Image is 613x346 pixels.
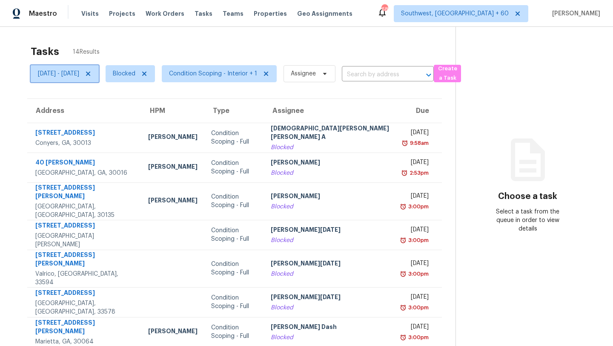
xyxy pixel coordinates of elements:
div: [PERSON_NAME] [148,196,198,207]
span: Create a Task [438,64,457,84]
div: [PERSON_NAME] [271,158,390,169]
img: Overdue Alarm Icon [400,202,407,211]
div: 40 [PERSON_NAME] [35,158,135,169]
div: Marietta, GA, 30064 [35,337,135,346]
span: Assignee [291,69,316,78]
div: [PERSON_NAME][DATE] [271,259,390,270]
div: Valrico, [GEOGRAPHIC_DATA], 33594 [35,270,135,287]
div: 2:53pm [408,169,429,177]
span: Maestro [29,9,57,18]
img: Overdue Alarm Icon [400,303,407,312]
th: Assignee [264,99,396,123]
img: Overdue Alarm Icon [400,236,407,245]
div: Blocked [271,333,390,342]
div: [PERSON_NAME] [148,327,198,337]
span: Visits [81,9,99,18]
div: 3:00pm [407,333,429,342]
div: Condition Scoping - Full [211,193,258,210]
span: Geo Assignments [297,9,352,18]
div: Blocked [271,236,390,245]
div: 9:58am [408,139,429,147]
span: Work Orders [146,9,184,18]
span: Blocked [113,69,135,78]
div: [PERSON_NAME] [271,192,390,202]
div: [PERSON_NAME][DATE] [271,225,390,236]
div: Condition Scoping - Full [211,260,258,277]
div: [PERSON_NAME][DATE] [271,293,390,303]
th: Due [397,99,442,123]
div: [DATE] [404,158,429,169]
span: Condition Scoping - Interior + 1 [169,69,257,78]
div: Blocked [271,303,390,312]
span: Teams [223,9,243,18]
div: [PERSON_NAME] [148,162,198,173]
div: Select a task from the queue in order to view details [492,208,563,233]
div: Condition Scoping - Full [211,294,258,311]
div: Conyers, GA, 30013 [35,139,135,147]
img: Overdue Alarm Icon [400,333,407,342]
button: Create a Task [434,65,461,82]
div: [DATE] [404,293,429,303]
h3: Choose a task [498,192,557,201]
div: [DATE] [404,225,429,236]
div: Blocked [271,169,390,177]
div: [GEOGRAPHIC_DATA], [GEOGRAPHIC_DATA], 33578 [35,299,135,316]
div: Condition Scoping - Full [211,129,258,146]
div: [STREET_ADDRESS] [35,221,135,232]
button: Open [423,69,435,81]
div: [STREET_ADDRESS][PERSON_NAME] [35,251,135,270]
h2: Tasks [31,47,59,56]
div: Condition Scoping - Full [211,323,258,340]
div: [GEOGRAPHIC_DATA], GA, 30016 [35,169,135,177]
div: [PERSON_NAME] Dash [271,323,390,333]
div: [STREET_ADDRESS] [35,128,135,139]
div: [DATE] [404,323,429,333]
div: 686 [381,5,387,14]
div: [DEMOGRAPHIC_DATA][PERSON_NAME] [PERSON_NAME] A [271,124,390,143]
div: 3:00pm [407,270,429,278]
th: HPM [141,99,204,123]
div: [DATE] [404,192,429,202]
img: Overdue Alarm Icon [401,139,408,147]
div: [STREET_ADDRESS][PERSON_NAME] [35,318,135,337]
span: Properties [254,9,287,18]
div: [GEOGRAPHIC_DATA], [GEOGRAPHIC_DATA], 30135 [35,202,135,219]
img: Overdue Alarm Icon [400,270,407,278]
span: [DATE] - [DATE] [38,69,79,78]
th: Type [204,99,264,123]
div: Blocked [271,202,390,211]
span: Southwest, [GEOGRAPHIC_DATA] + 60 [401,9,509,18]
div: 3:00pm [407,202,429,211]
span: [PERSON_NAME] [549,9,600,18]
div: Condition Scoping - Full [211,226,258,243]
div: [PERSON_NAME] [148,133,198,143]
div: [DATE] [404,259,429,270]
div: Blocked [271,143,390,152]
div: [DATE] [404,128,429,139]
th: Address [27,99,141,123]
img: Overdue Alarm Icon [401,169,408,177]
div: Condition Scoping - Full [211,159,258,176]
div: 3:00pm [407,303,429,312]
div: [GEOGRAPHIC_DATA][PERSON_NAME] [35,232,135,249]
span: 14 Results [73,48,100,56]
div: Blocked [271,270,390,278]
input: Search by address [342,68,410,81]
span: Projects [109,9,135,18]
div: [STREET_ADDRESS][PERSON_NAME] [35,183,135,202]
div: 3:00pm [407,236,429,245]
span: Tasks [195,11,212,17]
div: [STREET_ADDRESS] [35,288,135,299]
